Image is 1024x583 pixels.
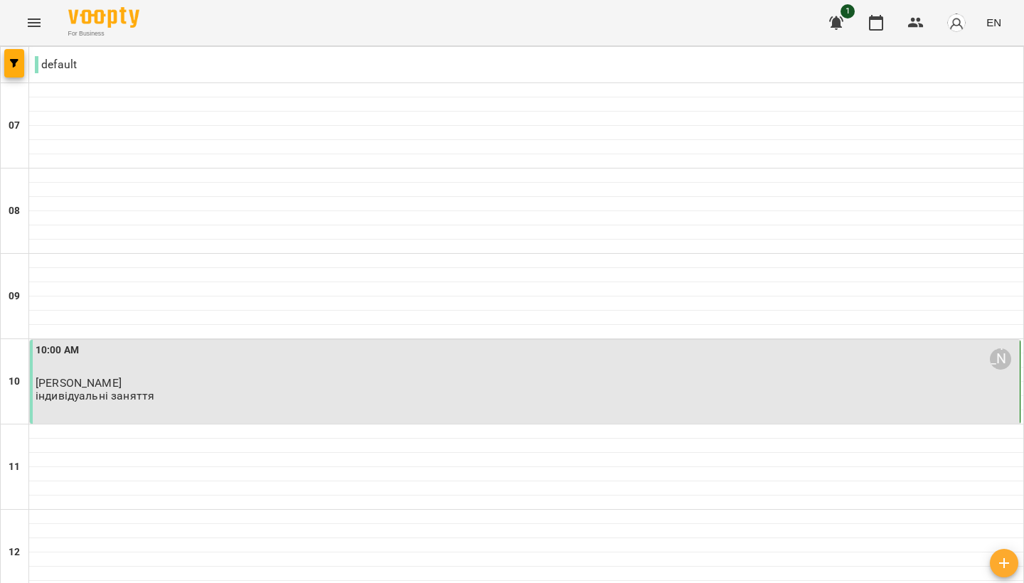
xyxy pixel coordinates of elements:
[946,13,966,33] img: avatar_s.png
[9,203,20,219] h6: 08
[9,545,20,560] h6: 12
[17,6,51,40] button: Menu
[36,390,154,402] p: індивідуальні заняття
[36,343,79,358] label: 10:00 AM
[9,289,20,304] h6: 09
[35,56,77,73] p: default
[9,374,20,390] h6: 10
[981,9,1007,36] button: EN
[68,29,139,38] span: For Business
[9,118,20,134] h6: 07
[9,459,20,475] h6: 11
[990,348,1011,370] div: Возняк Анастасія Юріївна
[68,7,139,28] img: Voopty Logo
[36,376,122,390] span: [PERSON_NAME]
[990,549,1018,577] button: Add lesson
[986,15,1001,30] span: EN
[841,4,855,18] span: 1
